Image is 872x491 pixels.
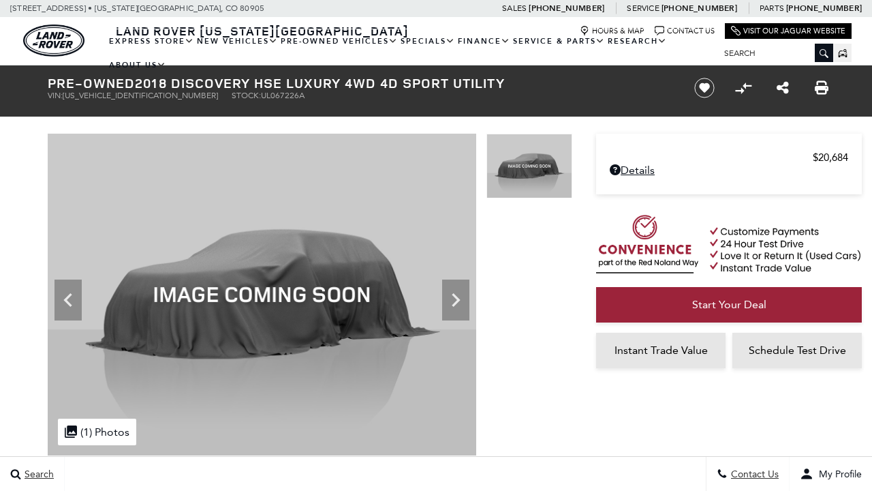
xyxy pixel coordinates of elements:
[108,23,417,39] a: Land Rover [US_STATE][GEOGRAPHIC_DATA]
[10,3,264,13] a: [STREET_ADDRESS] • [US_STATE][GEOGRAPHIC_DATA], CO 80905
[749,344,846,357] span: Schedule Test Drive
[689,77,719,99] button: Save vehicle
[456,29,512,53] a: Finance
[731,26,845,36] a: Visit Our Jaguar Website
[627,3,659,13] span: Service
[714,45,833,61] input: Search
[108,29,714,77] nav: Main Navigation
[692,298,766,311] span: Start Your Deal
[108,29,196,53] a: EXPRESS STORE
[116,23,409,39] span: Land Rover [US_STATE][GEOGRAPHIC_DATA]
[21,468,54,480] span: Search
[733,78,753,98] button: Compare vehicle
[48,76,671,91] h1: 2018 Discovery HSE Luxury 4WD 4D Sport Utility
[23,25,84,57] img: Land Rover
[279,29,399,53] a: Pre-Owned Vehicles
[655,26,715,36] a: Contact Us
[48,134,476,456] img: Used 2018 Byron Blue Metallic Land Rover HSE Luxury image 1
[63,91,218,100] span: [US_VEHICLE_IDENTIFICATION_NUMBER]
[786,3,862,14] a: [PHONE_NUMBER]
[512,29,606,53] a: Service & Parts
[777,80,789,96] a: Share this Pre-Owned 2018 Discovery HSE Luxury 4WD 4D Sport Utility
[580,26,644,36] a: Hours & Map
[399,29,456,53] a: Specials
[813,468,862,480] span: My Profile
[728,468,779,480] span: Contact Us
[48,91,63,100] span: VIN:
[108,53,168,77] a: About Us
[261,91,305,100] span: UL067226A
[48,74,135,92] strong: Pre-Owned
[196,29,279,53] a: New Vehicles
[529,3,604,14] a: [PHONE_NUMBER]
[760,3,784,13] span: Parts
[486,134,572,198] img: Used 2018 Byron Blue Metallic Land Rover HSE Luxury image 1
[790,457,872,491] button: user-profile-menu
[23,25,84,57] a: land-rover
[606,29,668,53] a: Research
[610,151,848,164] a: $20,684
[232,91,261,100] span: Stock:
[732,333,862,368] a: Schedule Test Drive
[502,3,527,13] span: Sales
[614,344,708,357] span: Instant Trade Value
[661,3,737,14] a: [PHONE_NUMBER]
[610,164,848,177] a: Details
[596,333,726,368] a: Instant Trade Value
[58,419,136,445] div: (1) Photos
[596,287,862,323] a: Start Your Deal
[813,151,848,164] span: $20,684
[815,80,828,96] a: Print this Pre-Owned 2018 Discovery HSE Luxury 4WD 4D Sport Utility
